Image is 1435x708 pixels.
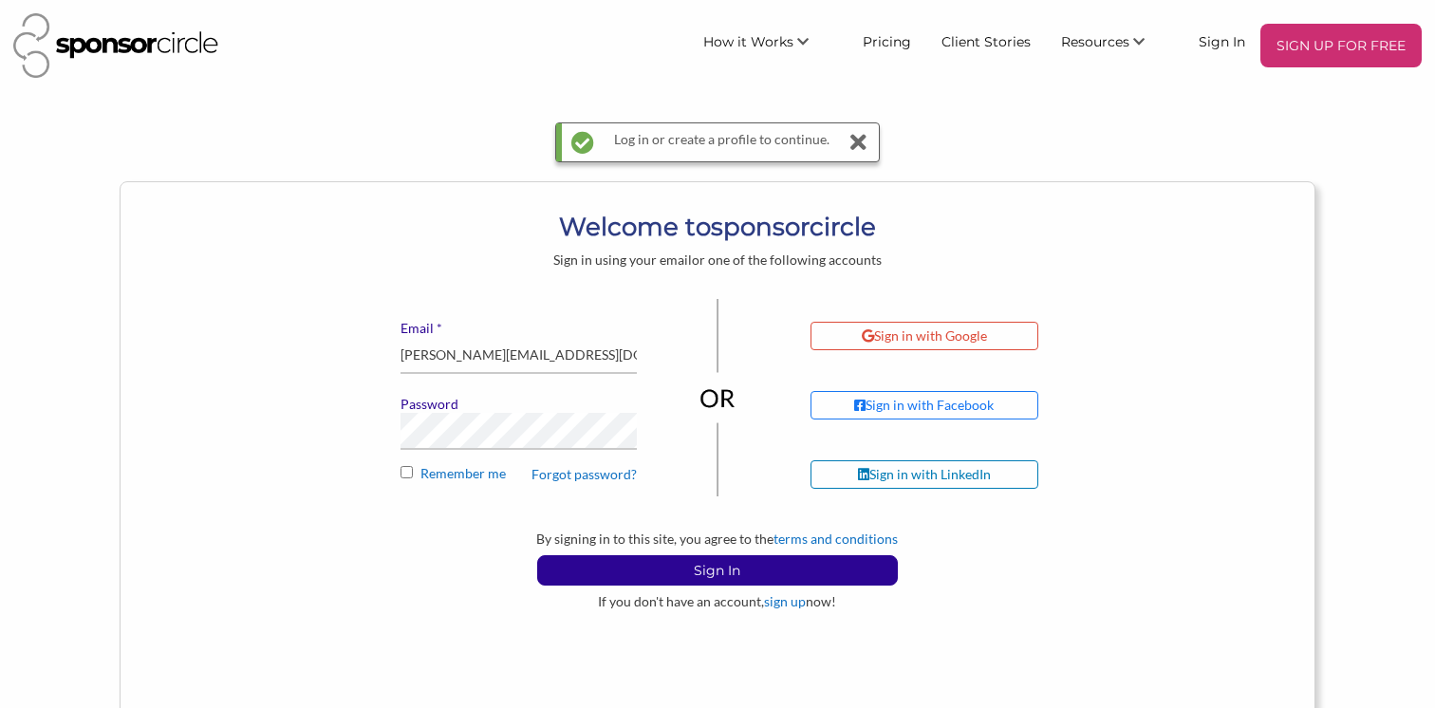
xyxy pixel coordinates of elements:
div: Sign in using your email [320,252,1116,269]
a: Client Stories [926,24,1046,58]
span: How it Works [703,33,793,50]
img: or-divider-vertical-04be836281eac2ff1e2d8b3dc99963adb0027f4cd6cf8dbd6b945673e6b3c68b.png [699,299,736,496]
span: or one of the following accounts [692,252,882,268]
input: Remember me [401,466,413,478]
a: Sign In [1183,24,1260,58]
a: Pricing [848,24,926,58]
li: Resources [1046,24,1183,67]
a: Forgot password? [531,466,637,483]
div: Sign in with LinkedIn [858,466,991,483]
img: Sponsor Circle Logo [13,13,218,78]
span: Resources [1061,33,1129,50]
b: sponsor [711,212,810,242]
a: Sign in with Google [811,322,1102,350]
label: Email [401,320,638,337]
a: sign up [764,593,806,609]
div: Log in or create a profile to continue. [612,123,831,161]
p: Sign In [538,556,897,585]
div: Sign in with Google [862,327,987,345]
label: Password [401,396,638,413]
div: By signing in to this site, you agree to the If you don't have an account, now! [320,531,1116,610]
div: Sign in with Facebook [854,397,994,414]
h1: Welcome to circle [320,210,1116,244]
a: Sign in with Facebook [811,391,1102,419]
a: Sign in with LinkedIn [811,460,1102,489]
a: terms and conditions [773,531,898,547]
p: SIGN UP FOR FREE [1268,31,1414,60]
label: Remember me [401,465,638,494]
li: How it Works [688,24,848,67]
button: Sign In [537,555,898,586]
